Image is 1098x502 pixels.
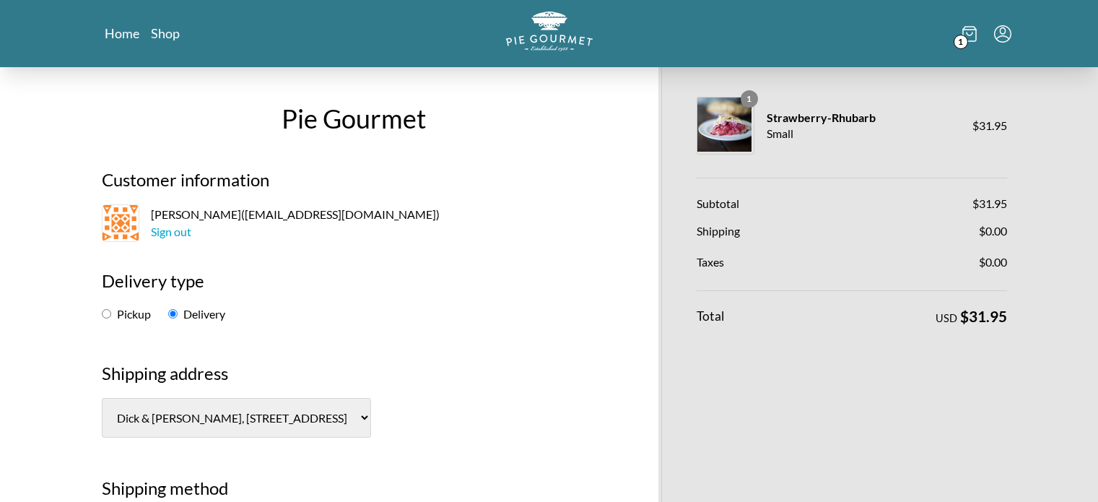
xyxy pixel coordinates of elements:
h2: Delivery type [102,268,606,306]
span: 1 [954,35,968,49]
h1: Pie Gourmet [91,99,616,138]
h2: Customer information [102,167,606,204]
img: logo [506,12,593,51]
a: Sign out [151,225,191,238]
label: Pickup [102,307,151,321]
input: Pickup [102,309,111,319]
input: Delivery [168,309,178,319]
label: Delivery [168,307,225,321]
img: Strawberry-Rhubarb [697,98,751,152]
span: 1 [741,90,758,108]
a: Logo [506,12,593,56]
a: Shop [151,25,180,42]
h3: Shipping address [102,360,606,398]
a: Home [105,25,139,42]
span: [PERSON_NAME] ( [EMAIL_ADDRESS][DOMAIN_NAME] ) [151,206,440,241]
button: Menu [994,25,1011,43]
